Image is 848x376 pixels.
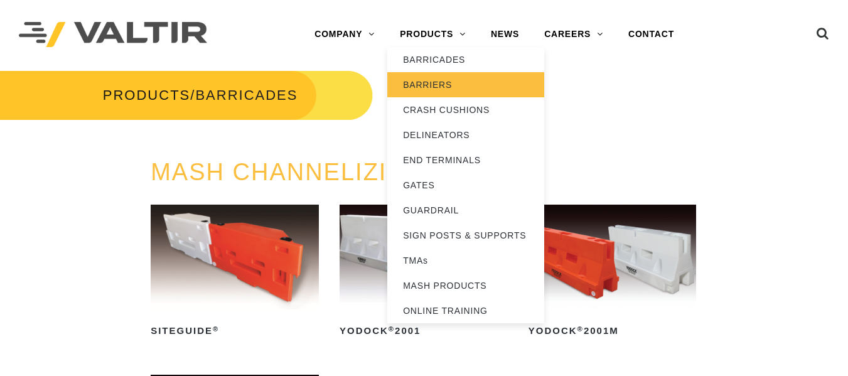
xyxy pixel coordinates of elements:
[387,248,544,273] a: TMAs
[103,87,190,103] a: PRODUCTS
[387,223,544,248] a: SIGN POSTS & SUPPORTS
[340,205,508,309] img: Yodock 2001 Water Filled Barrier and Barricade
[195,87,298,103] span: BARRICADES
[478,22,532,47] a: NEWS
[340,321,508,341] h2: Yodock 2001
[532,22,616,47] a: CAREERS
[19,22,207,48] img: Valtir
[387,198,544,223] a: GUARDRAIL
[529,205,697,341] a: Yodock®2001M
[387,298,544,323] a: ONLINE TRAINING
[529,321,697,341] h2: Yodock 2001M
[387,72,544,97] a: BARRIERS
[387,97,544,122] a: CRASH CUSHIONS
[389,325,395,333] sup: ®
[151,321,319,341] h2: SiteGuide
[213,325,219,333] sup: ®
[577,325,584,333] sup: ®
[387,122,544,148] a: DELINEATORS
[387,173,544,198] a: GATES
[302,22,387,47] a: COMPANY
[387,47,544,72] a: BARRICADES
[387,273,544,298] a: MASH PRODUCTS
[387,148,544,173] a: END TERMINALS
[151,159,547,185] a: MASH CHANNELIZING DEVICES
[387,22,478,47] a: PRODUCTS
[151,205,319,341] a: SiteGuide®
[616,22,687,47] a: CONTACT
[340,205,508,341] a: Yodock®2001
